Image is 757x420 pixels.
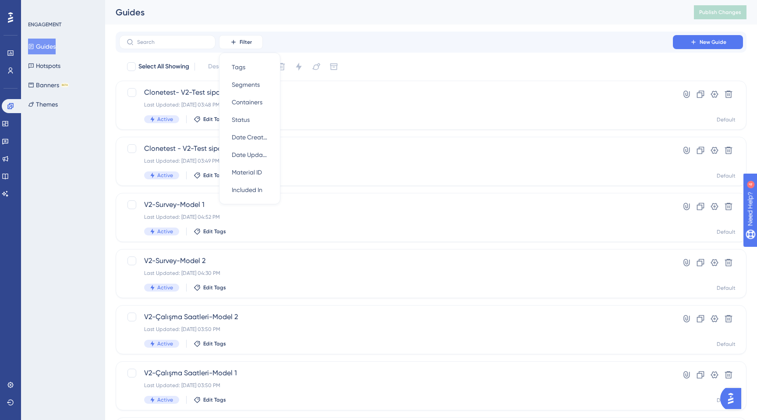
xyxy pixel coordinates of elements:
[157,172,173,179] span: Active
[225,181,275,199] button: Included In
[232,185,262,195] span: Included In
[144,270,648,277] div: Last Updated: [DATE] 04:30 PM
[203,340,226,347] span: Edit Tags
[699,9,741,16] span: Publish Changes
[28,77,69,93] button: BannersBETA
[203,116,226,123] span: Edit Tags
[28,21,61,28] div: ENGAGEMENT
[232,97,262,107] span: Containers
[219,35,263,49] button: Filter
[116,6,672,18] div: Guides
[194,228,226,235] button: Edit Tags
[203,172,226,179] span: Edit Tags
[232,114,250,125] span: Status
[232,132,268,142] span: Date Created
[21,2,55,13] span: Need Help?
[717,172,736,179] div: Default
[194,116,226,123] button: Edit Tags
[157,340,173,347] span: Active
[28,96,58,112] button: Themes
[61,83,69,87] div: BETA
[717,116,736,123] div: Default
[157,116,173,123] span: Active
[144,87,648,98] span: Clonetest- V2-Test sipariş-model 2
[225,58,275,76] button: Tags
[203,396,226,403] span: Edit Tags
[144,382,648,389] div: Last Updated: [DATE] 03:50 PM
[194,172,226,179] button: Edit Tags
[28,39,56,54] button: Guides
[138,61,189,72] span: Select All Showing
[717,341,736,348] div: Default
[144,256,648,266] span: V2-Survey-Model 2
[240,39,252,46] span: Filter
[225,111,275,128] button: Status
[144,326,648,333] div: Last Updated: [DATE] 03:50 PM
[144,101,648,108] div: Last Updated: [DATE] 03:48 PM
[232,167,262,178] span: Material ID
[717,228,736,235] div: Default
[225,146,275,164] button: Date Updated
[194,340,226,347] button: Edit Tags
[28,58,60,74] button: Hotspots
[225,93,275,111] button: Containers
[61,4,64,11] div: 4
[144,312,648,322] span: V2-Çalışma Saatleri-Model 2
[144,143,648,154] span: Clonetest - V2-Test sipariş-model 1
[717,285,736,292] div: Default
[144,368,648,378] span: V2-Çalışma Saatleri-Model 1
[144,214,648,221] div: Last Updated: [DATE] 04:52 PM
[194,284,226,291] button: Edit Tags
[200,59,241,75] button: Deselect
[700,39,726,46] span: New Guide
[157,228,173,235] span: Active
[208,61,233,72] span: Deselect
[717,397,736,404] div: Default
[232,62,245,72] span: Tags
[232,79,260,90] span: Segments
[194,396,226,403] button: Edit Tags
[144,199,648,210] span: V2-Survey-Model 1
[694,5,746,19] button: Publish Changes
[720,385,746,412] iframe: UserGuiding AI Assistant Launcher
[225,128,275,146] button: Date Created
[225,76,275,93] button: Segments
[157,284,173,291] span: Active
[232,149,268,160] span: Date Updated
[203,284,226,291] span: Edit Tags
[157,396,173,403] span: Active
[144,157,648,164] div: Last Updated: [DATE] 03:49 PM
[203,228,226,235] span: Edit Tags
[225,164,275,181] button: Material ID
[137,39,208,45] input: Search
[673,35,743,49] button: New Guide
